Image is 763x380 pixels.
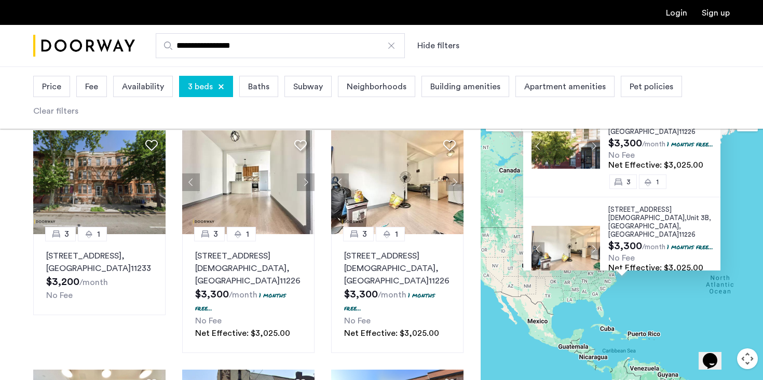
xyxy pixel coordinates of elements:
[679,231,696,238] span: 11226
[293,80,323,93] span: Subway
[395,228,398,240] span: 1
[79,278,108,287] sub: /month
[608,254,635,262] span: No Fee
[532,140,544,153] button: Previous apartment
[608,223,679,229] span: [GEOGRAPHIC_DATA]
[46,291,73,300] span: No Fee
[195,329,290,337] span: Net Effective: $3,025.00
[642,243,665,251] sub: /month
[156,33,405,58] input: Apartment Search
[666,9,687,17] a: Login
[608,161,703,169] span: Net Effective: $3,025.00
[85,80,98,93] span: Fee
[195,289,229,300] span: $3,300
[344,250,451,287] p: [STREET_ADDRESS][DEMOGRAPHIC_DATA] 11226
[532,123,600,169] img: Apartment photo
[587,242,600,255] button: Next apartment
[344,289,378,300] span: $3,300
[608,138,642,148] span: $3,300
[417,39,459,52] button: Show or hide filters
[33,130,166,234] img: 2013_638508884260798820.jpeg
[331,130,464,234] img: 2013_638544083827914135.jpeg
[608,241,642,251] span: $3,300
[446,173,464,191] button: Next apartment
[33,26,135,65] a: Cazamio Logo
[702,9,730,17] a: Registration
[626,179,631,185] span: 3
[213,228,218,240] span: 3
[188,80,213,93] span: 3 beds
[64,228,69,240] span: 3
[33,105,78,117] div: Clear filters
[687,214,711,221] span: Unit 3B,
[331,173,349,191] button: Previous apartment
[608,264,703,272] span: Net Effective: $3,025.00
[297,173,315,191] button: Next apartment
[33,234,166,315] a: 31[STREET_ADDRESS], [GEOGRAPHIC_DATA]11233No Fee
[524,80,606,93] span: Apartment amenities
[122,80,164,93] span: Availability
[430,80,500,93] span: Building amenities
[378,291,406,299] sub: /month
[344,329,439,337] span: Net Effective: $3,025.00
[667,140,713,148] p: 1 months free...
[656,179,659,185] span: 1
[608,151,635,159] span: No Fee
[182,234,315,353] a: 31[STREET_ADDRESS][DEMOGRAPHIC_DATA], [GEOGRAPHIC_DATA]112261 months free...No FeeNet Effective: ...
[97,228,100,240] span: 1
[532,226,600,272] img: Apartment photo
[46,277,79,287] span: $3,200
[679,128,696,135] span: 11226
[195,317,222,325] span: No Fee
[737,348,758,369] button: Map camera controls
[248,80,269,93] span: Baths
[33,26,135,65] img: logo
[667,242,713,251] p: 1 months free...
[630,80,673,93] span: Pet policies
[608,206,687,221] span: [STREET_ADDRESS][DEMOGRAPHIC_DATA],
[182,173,200,191] button: Previous apartment
[246,228,249,240] span: 1
[699,338,732,370] iframe: chat widget
[46,250,153,275] p: [STREET_ADDRESS] 11233
[229,291,257,299] sub: /month
[362,228,367,240] span: 3
[532,242,544,255] button: Previous apartment
[195,250,302,287] p: [STREET_ADDRESS][DEMOGRAPHIC_DATA] 11226
[344,317,371,325] span: No Fee
[42,80,61,93] span: Price
[347,80,406,93] span: Neighborhoods
[182,130,315,234] img: 2013_638497458181304039.jpeg
[331,234,464,353] a: 31[STREET_ADDRESS][DEMOGRAPHIC_DATA], [GEOGRAPHIC_DATA]112261 months free...No FeeNet Effective: ...
[587,140,600,153] button: Next apartment
[642,141,665,148] sub: /month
